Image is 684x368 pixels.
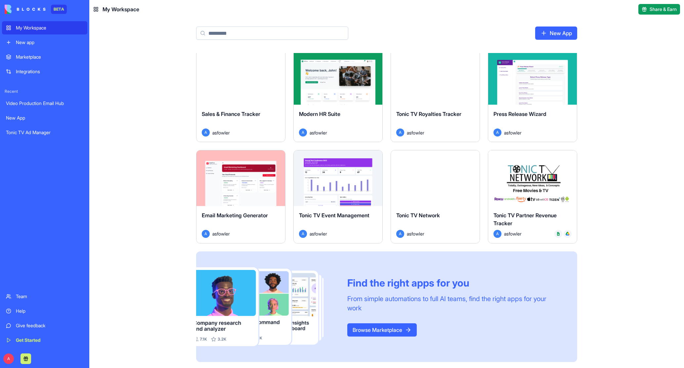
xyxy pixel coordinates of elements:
span: asfowler [310,230,327,237]
span: Share & Earn [650,6,677,13]
a: My Workspace [2,21,87,34]
div: Team [16,293,83,300]
img: drive_kozyt7.svg [566,232,570,236]
span: asfowler [212,230,230,237]
span: A [3,353,14,364]
a: Tonic TV Event ManagementAasfowler [293,150,383,243]
div: Find the right apps for you [347,277,561,289]
img: Frame_181_egmpey.png [196,267,337,346]
a: New App [2,111,87,125]
span: Tonic TV Event Management [299,212,369,219]
div: Integrations [16,68,83,75]
span: Recent [2,89,87,94]
button: Share & Earn [638,4,680,15]
span: A [202,230,210,238]
a: Tonic TV Royalties TrackerAasfowler [391,49,480,142]
span: Email Marketing Generator [202,212,268,219]
div: Give feedback [16,322,83,329]
span: A [396,230,404,238]
span: asfowler [407,230,424,237]
a: Team [2,290,87,303]
span: A [299,129,307,136]
a: Modern HR SuiteAasfowler [293,49,383,142]
a: Video Production Email Hub [2,97,87,110]
span: asfowler [310,129,327,136]
div: Tonic TV Ad Manager [6,129,83,136]
span: asfowler [504,230,522,237]
a: Tonic TV Ad Manager [2,126,87,139]
div: BETA [51,5,67,14]
a: Email Marketing GeneratorAasfowler [196,150,285,243]
a: Give feedback [2,319,87,332]
span: Tonic TV Royalties Tracker [396,111,461,117]
span: My Workspace [103,5,139,13]
div: My Workspace [16,25,83,31]
a: Tonic TV NetworkAasfowler [391,150,480,243]
span: Sales & Finance Tracker [202,111,260,117]
a: Browse Marketplace [347,323,417,337]
span: Modern HR Suite [299,111,340,117]
a: New app [2,36,87,49]
span: A [299,230,307,238]
span: Tonic TV Network [396,212,440,219]
div: Marketplace [16,54,83,60]
span: A [396,129,404,136]
div: New app [16,39,83,46]
span: A [493,230,501,238]
a: Sales & Finance TrackerAasfowler [196,49,285,142]
a: Marketplace [2,50,87,64]
span: Press Release Wizard [493,111,546,117]
img: Google_Sheets_logo__2014-2020_dyqxdz.svg [556,232,560,236]
span: A [202,129,210,136]
img: logo [5,5,46,14]
span: A [493,129,501,136]
div: Get Started [16,337,83,343]
a: Get Started [2,334,87,347]
span: asfowler [212,129,230,136]
span: asfowler [504,129,522,136]
span: asfowler [407,129,424,136]
div: New App [6,115,83,121]
a: Integrations [2,65,87,78]
span: Tonic TV Partner Revenue Tracker [493,212,557,227]
a: Tonic TV Partner Revenue TrackerAasfowler [488,150,577,243]
a: New App [535,26,577,40]
a: Press Release WizardAasfowler [488,49,577,142]
a: BETA [5,5,67,14]
div: Help [16,308,83,314]
a: Help [2,304,87,318]
div: From simple automations to full AI teams, find the right apps for your work [347,294,561,313]
div: Video Production Email Hub [6,100,83,107]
